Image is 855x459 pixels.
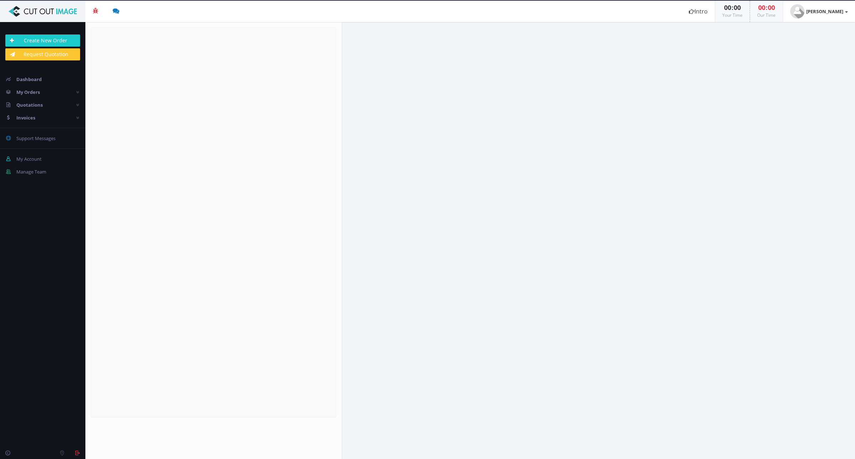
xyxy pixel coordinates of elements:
span: Quotations [16,102,43,108]
a: [PERSON_NAME] [783,1,855,22]
span: 00 [724,3,731,12]
a: Request Quotation [5,48,80,60]
img: user_default.jpg [790,4,804,18]
span: 00 [768,3,775,12]
span: Support Messages [16,135,56,142]
span: Invoices [16,114,35,121]
strong: [PERSON_NAME] [806,8,843,15]
span: : [765,3,768,12]
img: Cut Out Image [5,6,80,17]
a: Create New Order [5,34,80,47]
small: Your Time [722,12,743,18]
span: My Account [16,156,42,162]
span: Dashboard [16,76,42,82]
span: Manage Team [16,169,46,175]
span: My Orders [16,89,40,95]
a: Intro [682,1,715,22]
span: 00 [734,3,741,12]
span: 00 [758,3,765,12]
small: Our Time [757,12,776,18]
span: : [731,3,734,12]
